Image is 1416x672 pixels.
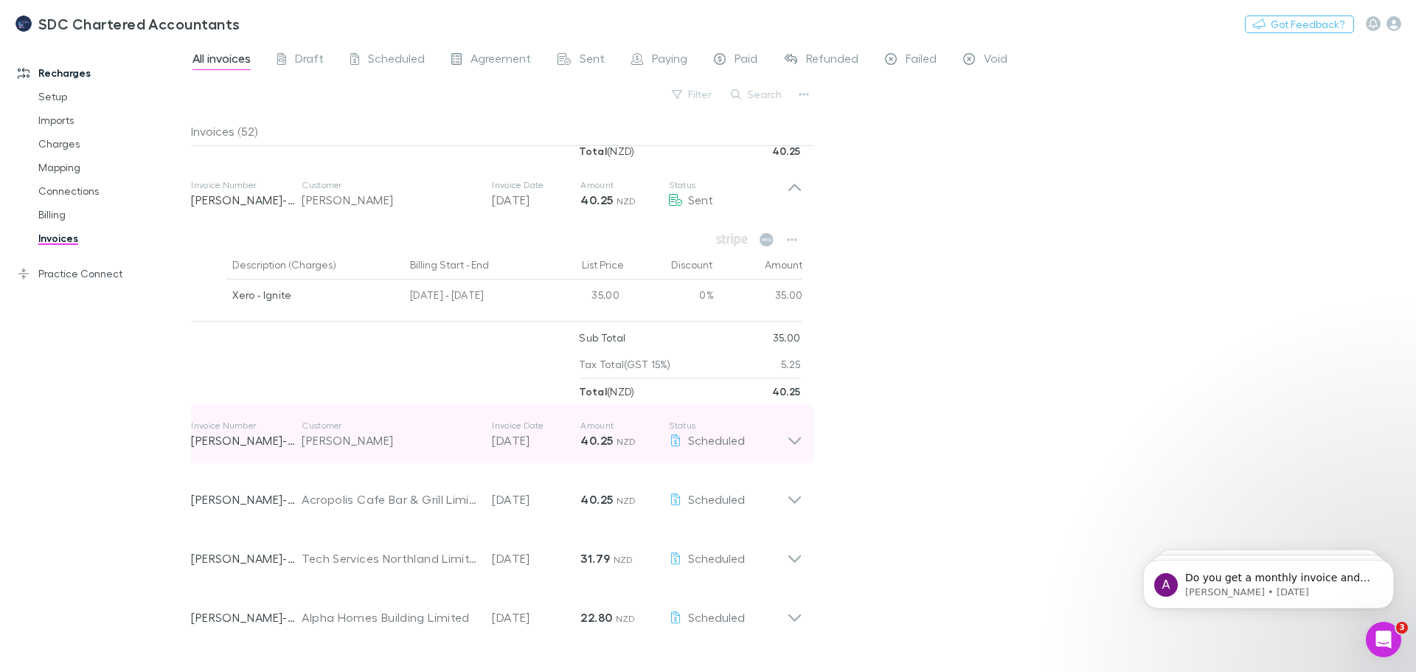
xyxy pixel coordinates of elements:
[580,420,669,432] p: Amount
[191,191,302,209] p: [PERSON_NAME]-0053
[492,179,580,191] p: Invoice Date
[580,433,613,448] strong: 40.25
[579,351,670,378] p: Tax Total (GST 15%)
[579,385,607,398] strong: Total
[723,86,791,103] button: Search
[579,325,625,351] p: Sub Total
[492,609,580,626] p: [DATE]
[772,385,801,398] strong: 40.25
[179,164,814,224] div: Invoice Number[PERSON_NAME]-0053Customer[PERSON_NAME]Invoice Date[DATE]Amount40.25 NZDStatusSent
[302,432,477,449] div: [PERSON_NAME]
[669,179,787,191] p: Status
[179,582,814,641] div: [PERSON_NAME]-0056Alpha Homes Building Limited[DATE]22.80 NZDScheduled
[614,554,634,565] span: NZD
[302,609,477,626] div: Alpha Homes Building Limited
[1396,622,1408,634] span: 3
[15,15,32,32] img: SDC Chartered Accountants's Logo
[537,280,625,315] div: 35.00
[302,420,477,432] p: Customer
[579,138,634,164] p: ( NZD )
[302,491,477,508] div: Acropolis Cafe Bar & Grill Limited
[1366,622,1401,657] iframe: Intercom live chat
[24,203,199,226] a: Billing
[24,226,199,250] a: Invoices
[625,280,714,315] div: 0%
[492,191,580,209] p: [DATE]
[781,351,800,378] p: 5.25
[688,551,745,565] span: Scheduled
[688,492,745,506] span: Scheduled
[580,610,612,625] strong: 22.80
[580,551,610,566] strong: 31.79
[38,15,240,32] h3: SDC Chartered Accountants
[3,262,199,285] a: Practice Connect
[806,51,858,70] span: Refunded
[302,550,477,567] div: Tech Services Northland Limited
[192,51,251,70] span: All invoices
[652,51,687,70] span: Paying
[735,51,757,70] span: Paid
[179,464,814,523] div: [PERSON_NAME]-0041Acropolis Cafe Bar & Grill Limited[DATE]40.25 NZDScheduled
[579,378,634,405] p: ( NZD )
[580,179,669,191] p: Amount
[1121,529,1416,632] iframe: Intercom notifications message
[3,61,199,85] a: Recharges
[471,51,531,70] span: Agreement
[617,495,636,506] span: NZD
[191,550,302,567] p: [PERSON_NAME]-0057
[580,51,605,70] span: Sent
[580,492,613,507] strong: 40.25
[24,156,199,179] a: Mapping
[669,420,787,432] p: Status
[712,229,752,250] span: Available when invoice is finalised
[492,550,580,567] p: [DATE]
[714,280,803,315] div: 35.00
[773,325,801,351] p: 35.00
[24,132,199,156] a: Charges
[580,193,613,207] strong: 40.25
[492,491,580,508] p: [DATE]
[617,436,636,447] span: NZD
[404,280,537,315] div: [DATE] - [DATE]
[302,179,477,191] p: Customer
[191,432,302,449] p: [PERSON_NAME]-0042
[1245,15,1354,33] button: Got Feedback?
[368,51,425,70] span: Scheduled
[492,420,580,432] p: Invoice Date
[191,420,302,432] p: Invoice Number
[191,179,302,191] p: Invoice Number
[664,86,721,103] button: Filter
[688,610,745,624] span: Scheduled
[688,433,745,447] span: Scheduled
[24,108,199,132] a: Imports
[772,145,801,157] strong: 40.25
[906,51,937,70] span: Failed
[984,51,1007,70] span: Void
[492,432,580,449] p: [DATE]
[24,85,199,108] a: Setup
[191,609,302,626] p: [PERSON_NAME]-0056
[302,191,477,209] div: [PERSON_NAME]
[616,613,636,624] span: NZD
[232,280,398,311] div: Xero - Ignite
[24,179,199,203] a: Connections
[579,145,607,157] strong: Total
[617,195,636,207] span: NZD
[6,6,249,41] a: SDC Chartered Accountants
[179,405,814,464] div: Invoice Number[PERSON_NAME]-0042Customer[PERSON_NAME]Invoice Date[DATE]Amount40.25 NZDStatusSched...
[179,523,814,582] div: [PERSON_NAME]-0057Tech Services Northland Limited[DATE]31.79 NZDScheduled
[295,51,324,70] span: Draft
[688,193,713,207] span: Sent
[191,491,302,508] p: [PERSON_NAME]-0041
